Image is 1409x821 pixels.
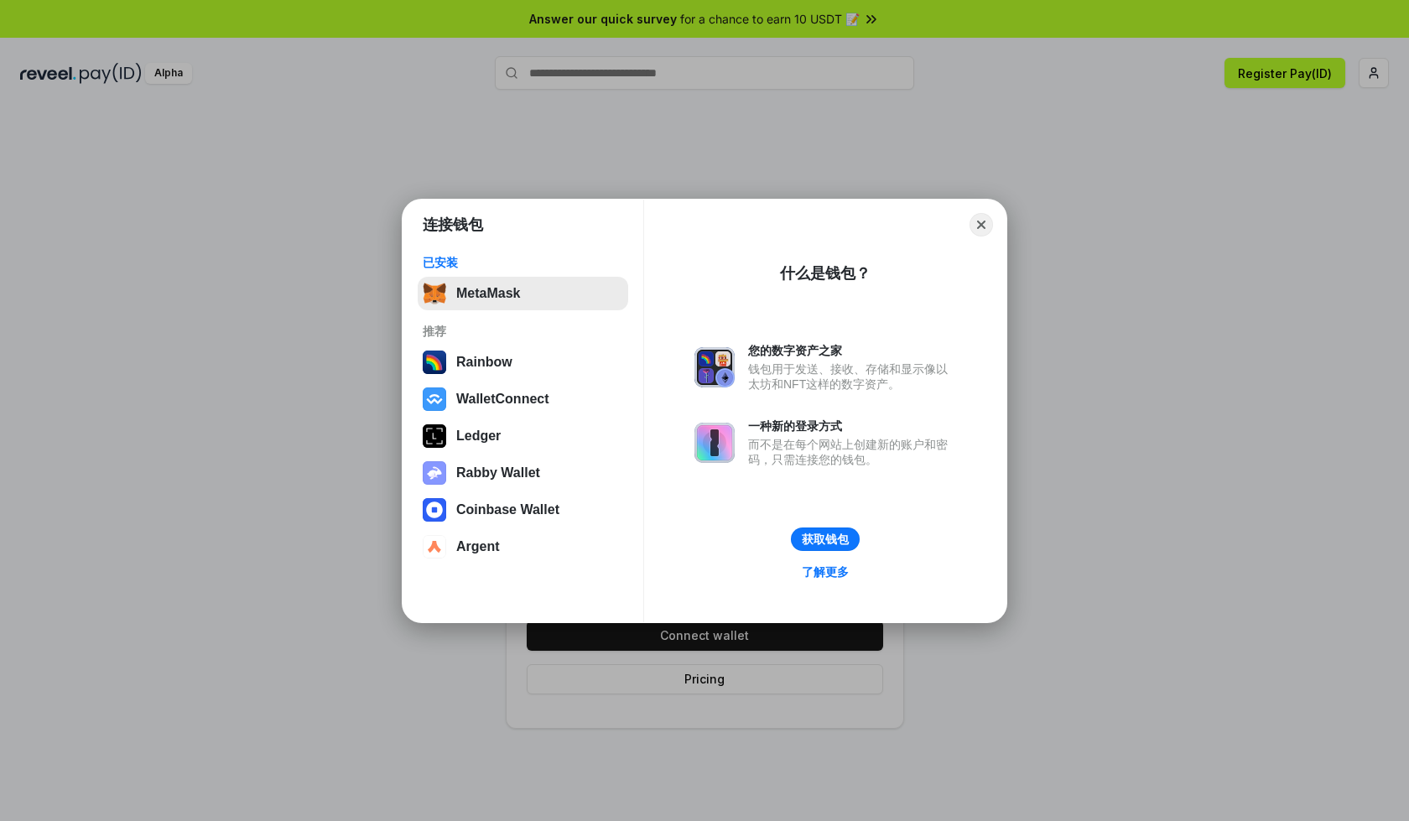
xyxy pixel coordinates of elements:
[694,347,735,387] img: svg+xml,%3Csvg%20xmlns%3D%22http%3A%2F%2Fwww.w3.org%2F2000%2Fsvg%22%20fill%3D%22none%22%20viewBox...
[748,361,956,392] div: 钱包用于发送、接收、存储和显示像以太坊和NFT这样的数字资产。
[418,346,628,379] button: Rainbow
[423,282,446,305] img: svg+xml,%3Csvg%20fill%3D%22none%22%20height%3D%2233%22%20viewBox%3D%220%200%2035%2033%22%20width%...
[792,561,859,583] a: 了解更多
[780,263,871,283] div: 什么是钱包？
[802,564,849,579] div: 了解更多
[423,324,623,339] div: 推荐
[423,255,623,270] div: 已安装
[423,498,446,522] img: svg+xml,%3Csvg%20width%3D%2228%22%20height%3D%2228%22%20viewBox%3D%220%200%2028%2028%22%20fill%3D...
[748,343,956,358] div: 您的数字资产之家
[456,465,540,481] div: Rabby Wallet
[418,456,628,490] button: Rabby Wallet
[456,539,500,554] div: Argent
[418,530,628,564] button: Argent
[418,493,628,527] button: Coinbase Wallet
[802,532,849,547] div: 获取钱包
[423,351,446,374] img: svg+xml,%3Csvg%20width%3D%22120%22%20height%3D%22120%22%20viewBox%3D%220%200%20120%20120%22%20fil...
[423,461,446,485] img: svg+xml,%3Csvg%20xmlns%3D%22http%3A%2F%2Fwww.w3.org%2F2000%2Fsvg%22%20fill%3D%22none%22%20viewBox...
[456,355,512,370] div: Rainbow
[748,437,956,467] div: 而不是在每个网站上创建新的账户和密码，只需连接您的钱包。
[456,429,501,444] div: Ledger
[456,286,520,301] div: MetaMask
[423,215,483,235] h1: 连接钱包
[418,419,628,453] button: Ledger
[418,382,628,416] button: WalletConnect
[418,277,628,310] button: MetaMask
[970,213,993,236] button: Close
[791,527,860,551] button: 获取钱包
[694,423,735,463] img: svg+xml,%3Csvg%20xmlns%3D%22http%3A%2F%2Fwww.w3.org%2F2000%2Fsvg%22%20fill%3D%22none%22%20viewBox...
[423,535,446,559] img: svg+xml,%3Csvg%20width%3D%2228%22%20height%3D%2228%22%20viewBox%3D%220%200%2028%2028%22%20fill%3D...
[423,424,446,448] img: svg+xml,%3Csvg%20xmlns%3D%22http%3A%2F%2Fwww.w3.org%2F2000%2Fsvg%22%20width%3D%2228%22%20height%3...
[456,502,559,517] div: Coinbase Wallet
[748,418,956,434] div: 一种新的登录方式
[456,392,549,407] div: WalletConnect
[423,387,446,411] img: svg+xml,%3Csvg%20width%3D%2228%22%20height%3D%2228%22%20viewBox%3D%220%200%2028%2028%22%20fill%3D...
